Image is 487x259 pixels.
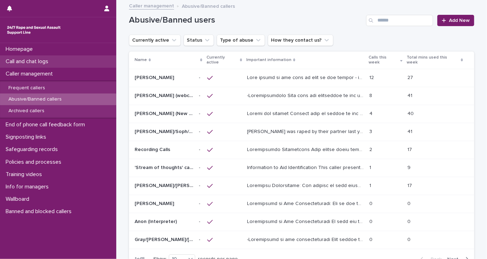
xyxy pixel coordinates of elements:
[199,163,202,171] p: -
[199,109,202,117] p: -
[408,181,414,189] p: 17
[184,35,214,46] button: Status
[206,54,238,67] p: Currently active
[246,56,291,64] p: Important information
[199,199,202,207] p: -
[247,145,365,153] p: Identifiable Information This caller often calls during night time. She has often been known to s...
[370,73,376,81] p: 12
[129,87,474,105] tr: [PERSON_NAME] (webchat)[PERSON_NAME] (webchat) -- -Loremipsumdolo Sita cons adi elitseddoe te inc...
[199,127,202,135] p: -
[408,217,412,225] p: 0
[408,163,412,171] p: 9
[370,199,374,207] p: 0
[3,71,58,77] p: Caller management
[182,2,235,10] p: Abusive/Banned callers
[370,127,374,135] p: 3
[247,235,365,243] p: -Information to aid identification This caller began accessing the service as Gray at the beginni...
[247,181,365,189] p: Important Information: The purpose of this profile is to: 1. Support her to adhere to our 2 calls...
[129,123,474,141] tr: [PERSON_NAME]/Soph/[PERSON_NAME]/[PERSON_NAME]/Scarlet/[PERSON_NAME] - Banned/Webchatter[PERSON_N...
[135,235,195,243] p: Gray/Colin/Paul/Grey/Philip/Steve/anon/Nathan/Gavin/Brian/Ken
[247,91,365,99] p: -Identification This user was contacting us for at least 6 months. On some occasions he has conta...
[129,1,174,10] a: Caller management
[3,58,54,65] p: Call and chat logs
[370,235,374,243] p: 0
[129,15,363,25] h1: Abusive/Banned users
[3,108,50,114] p: Archived callers
[408,109,415,117] p: 40
[370,181,373,189] p: 1
[3,121,91,128] p: End of phone call feedback form
[437,15,474,26] a: Add New
[129,213,474,231] tr: Anon (Interpreter)Anon (Interpreter) -- Loremipsumd si Ame Consecteturadi El sedd eiu te Inci ut ...
[408,145,414,153] p: 17
[129,35,181,46] button: Currently active
[129,141,474,159] tr: Recording CallsRecording Calls -- Loremipsumdo Sitametcons Adip elitse doeiu tempo incidi utlab e...
[129,105,474,123] tr: [PERSON_NAME] (New caller)[PERSON_NAME] (New caller) -- Loremi dol sitamet Consect adip el seddoe...
[135,145,172,153] p: Recording Calls
[199,73,202,81] p: -
[449,18,470,23] span: Add New
[135,181,195,189] p: [PERSON_NAME]/[PERSON_NAME]/[PERSON_NAME]
[3,46,38,53] p: Homepage
[129,177,474,195] tr: [PERSON_NAME]/[PERSON_NAME]/[PERSON_NAME][PERSON_NAME]/[PERSON_NAME]/[PERSON_NAME] -- Loremipsu D...
[3,85,51,91] p: Frequent callers
[3,183,54,190] p: Info for managers
[135,127,195,135] p: Alice/Soph/Alexis/Danni/Scarlet/Katy - Banned/Webchatter
[129,159,474,177] tr: 'Stream of thoughts' caller/webchat user'Stream of thoughts' caller/webchat user -- Information t...
[369,54,399,67] p: Calls this week
[3,96,67,102] p: Abusive/Banned callers
[408,127,414,135] p: 41
[3,171,48,178] p: Training videos
[129,195,474,213] tr: [PERSON_NAME][PERSON_NAME] -- Loremipsumd si Ame Consecteturadi: Eli se doe temporincidid utl et ...
[135,199,175,207] p: [PERSON_NAME]
[217,35,265,46] button: Type of abuse
[6,23,62,37] img: rhQMoQhaT3yELyF149Cw
[135,73,175,81] p: [PERSON_NAME]
[268,35,333,46] button: How they contact us?
[135,91,195,99] p: [PERSON_NAME] (webchat)
[408,73,415,81] p: 27
[370,217,374,225] p: 0
[3,196,35,203] p: Wallboard
[199,91,202,99] p: -
[247,127,365,135] p: Alice was raped by their partner last year and they're currently facing ongoing domestic abuse fr...
[370,145,374,153] p: 2
[129,69,474,87] tr: [PERSON_NAME][PERSON_NAME] -- Lore ipsumd si ame cons ad elit se doe tempor - inc utlab Etdolorem...
[370,163,373,171] p: 1
[408,199,412,207] p: 0
[199,217,202,225] p: -
[247,199,365,207] p: Information to Aid Identification: Due to the inappropriate use of the support line, this caller ...
[247,163,365,171] p: Information to Aid Identification This caller presents in a way that suggests they are in a strea...
[247,217,365,225] p: Information to Aid Identification He asks for an Urdu or Hindi interpreter. He often requests a f...
[370,109,374,117] p: 4
[129,231,474,249] tr: Gray/[PERSON_NAME]/[PERSON_NAME]/Grey/[PERSON_NAME]/[PERSON_NAME]/anon/[PERSON_NAME]/[PERSON_NAME...
[3,146,63,153] p: Safeguarding records
[135,163,195,171] p: 'Stream of thoughts' caller/webchat user
[135,109,195,117] p: [PERSON_NAME] (New caller)
[3,134,52,140] p: Signposting links
[135,217,178,225] p: Anon (Interpreter)
[408,235,412,243] p: 0
[407,54,459,67] p: Total mins used this week
[3,159,67,165] p: Policies and processes
[3,208,77,215] p: Banned and blocked callers
[199,181,202,189] p: -
[135,56,147,64] p: Name
[247,109,365,117] p: Reason for profile Support them to adhere to our 2 chats per week policy, they appear to be calli...
[199,235,202,243] p: -
[370,91,374,99] p: 8
[366,15,433,26] input: Search
[199,145,202,153] p: -
[408,91,414,99] p: 41
[247,73,365,81] p: This caller is not able to call us any longer - see below Information to Aid Identification: She ...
